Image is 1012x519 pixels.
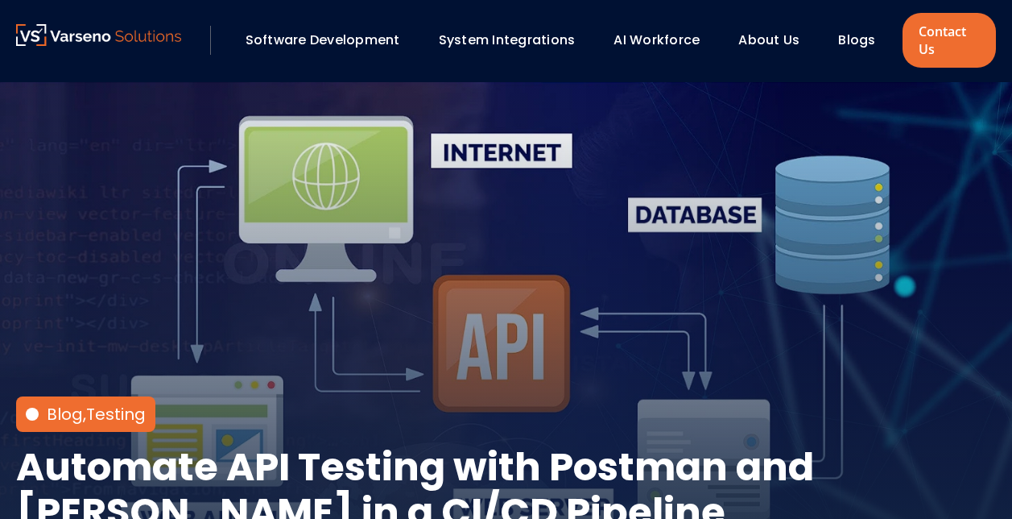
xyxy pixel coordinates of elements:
[47,403,146,426] div: ,
[16,24,181,56] a: Varseno Solutions – Product Engineering & IT Services
[903,13,996,68] a: Contact Us
[431,27,598,54] div: System Integrations
[246,31,400,49] a: Software Development
[605,27,722,54] div: AI Workforce
[238,27,423,54] div: Software Development
[439,31,576,49] a: System Integrations
[838,31,875,49] a: Blogs
[613,31,700,49] a: AI Workforce
[730,27,822,54] div: About Us
[830,27,898,54] div: Blogs
[86,403,146,426] a: Testing
[16,24,181,46] img: Varseno Solutions – Product Engineering & IT Services
[738,31,799,49] a: About Us
[47,403,83,426] a: Blog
